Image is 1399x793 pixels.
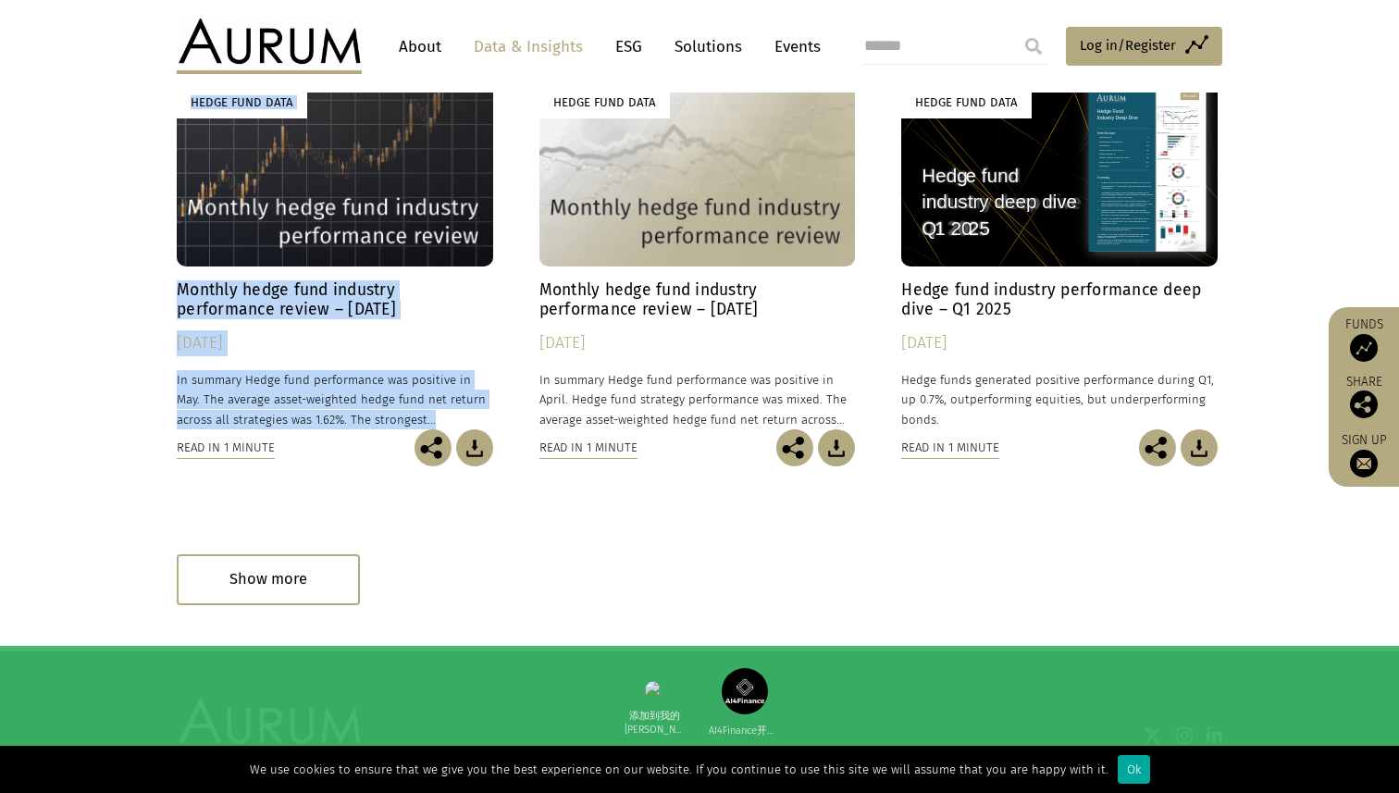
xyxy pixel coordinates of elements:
a: ESG [606,30,651,64]
div: [DATE] [539,330,856,356]
div: [DATE] [901,330,1218,356]
img: Download Article [818,429,855,466]
a: About [390,30,451,64]
div: Read in 1 minute [539,438,638,458]
p: In summary Hedge fund performance was positive in April. Hedge fund strategy performance was mixe... [539,370,856,428]
h4: Monthly hedge fund industry performance review – [DATE] [177,280,493,319]
div: Hedge Fund Data [901,87,1032,118]
a: Log in/Register [1066,27,1222,66]
a: Data & Insights [464,30,592,64]
div: [DATE] [177,330,493,356]
img: Share this post [776,429,813,466]
img: Sign up to our newsletter [1350,450,1378,477]
img: Download Article [456,429,493,466]
input: Submit [1015,28,1052,65]
p: In summary Hedge fund performance was positive in May. The average asset-weighted hedge fund net ... [177,370,493,428]
a: Solutions [665,30,751,64]
img: Share this post [1139,429,1176,466]
h4: Monthly hedge fund industry performance review – [DATE] [539,280,856,319]
img: Access Funds [1350,334,1378,362]
div: Ok [1118,755,1150,784]
img: Share this post [1350,390,1378,418]
a: Hedge Fund Data Monthly hedge fund industry performance review – [DATE] [DATE] In summary Hedge f... [539,68,856,428]
img: Download Article [1181,429,1218,466]
a: Events [765,30,821,64]
span: Log in/Register [1080,34,1176,56]
a: Sign up [1338,432,1390,477]
div: Read in 1 minute [177,438,275,458]
div: Share [1338,376,1390,418]
h4: Hedge fund industry performance deep dive – Q1 2025 [901,280,1218,319]
div: Read in 1 minute [901,438,999,458]
a: Hedge Fund Data Hedge fund industry performance deep dive – Q1 2025 [DATE] Hedge funds generated ... [901,68,1218,428]
img: Aurum [177,19,362,74]
div: Hedge Fund Data [177,87,307,118]
div: Show more [177,554,360,605]
a: Funds [1338,316,1390,362]
a: Hedge Fund Data Monthly hedge fund industry performance review – [DATE] [DATE] In summary Hedge f... [177,68,493,428]
div: Hedge Fund Data [539,87,670,118]
p: Hedge funds generated positive performance during Q1, up 0.7%, outperforming equities, but underp... [901,370,1218,428]
img: Share this post [415,429,452,466]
